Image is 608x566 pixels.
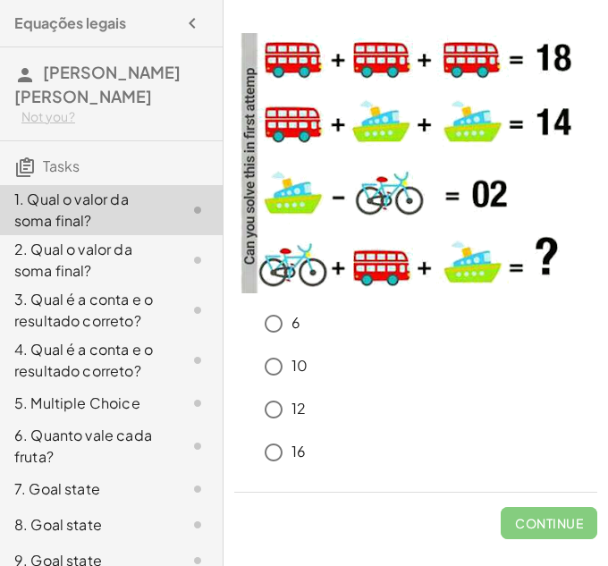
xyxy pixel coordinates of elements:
i: Task not started. [187,514,208,536]
div: Not you? [21,108,208,126]
div: 1. Qual o valor da soma final? [14,189,158,232]
div: 5. Multiple Choice [14,393,158,414]
div: 4. Qual é a conta e o resultado correto? [14,339,158,382]
span: [PERSON_NAME] [PERSON_NAME] [14,62,181,106]
p: 16 [291,442,306,462]
i: Task not started. [187,249,208,271]
p: 12 [291,399,306,419]
div: 7. Goal state [14,478,158,500]
div: 6. Quanto vale cada fruta? [14,425,158,468]
p: 10 [291,356,308,376]
div: 3. Qual é a conta e o resultado correto? [14,289,158,332]
i: Task not started. [187,435,208,457]
h4: Equações legais [14,13,126,34]
span: Tasks [43,156,80,175]
div: 8. Goal state [14,514,158,536]
i: Task not started. [187,478,208,500]
i: Task not started. [187,393,208,414]
img: e3a6a6dbff71d6ebb02154940c68ffbc4c531457286c3cba0861e68fd6070498.png [234,33,592,293]
i: Task not started. [187,300,208,321]
p: 6 [291,313,300,334]
i: Task not started. [187,199,208,221]
div: 2. Qual o valor da soma final? [14,239,158,282]
i: Task not started. [187,350,208,371]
